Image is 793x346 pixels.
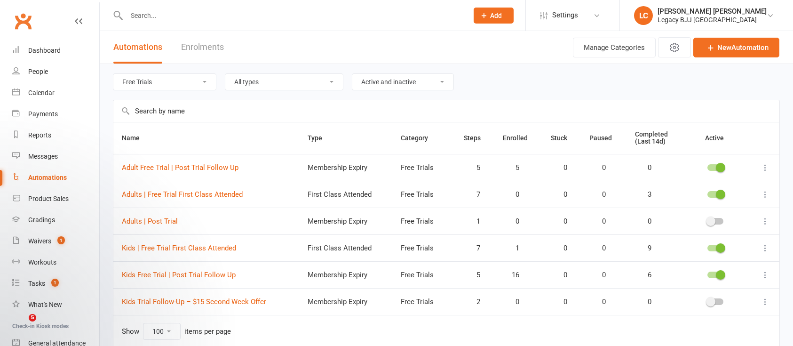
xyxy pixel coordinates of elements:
td: Membership Expiry [299,154,392,181]
button: Automations [113,31,162,64]
a: Adults | Free Trial First Class Attended [122,190,243,199]
button: Category [401,132,438,144]
input: Search by name [113,100,779,122]
div: Dashboard [28,47,61,54]
th: Type [299,122,392,154]
span: 0 [589,271,606,279]
div: [PERSON_NAME] [PERSON_NAME] [658,7,767,16]
a: Adult Free Trial | Post Trial Follow Up [122,163,238,172]
div: Free Trials [401,244,447,252]
div: Free Trials [401,271,447,279]
td: Membership Expiry [299,288,392,315]
td: Membership Expiry [299,261,392,288]
div: Product Sales [28,195,69,202]
span: 0 [551,191,567,199]
th: Enrolled [494,122,543,154]
button: Add [474,8,514,24]
th: Paused [581,122,626,154]
span: 1 [464,217,480,225]
button: Name [122,132,150,144]
div: Free Trials [401,164,447,172]
iframe: Intercom notifications message [7,255,195,321]
span: 0 [551,298,567,306]
span: 0 [635,298,651,306]
a: Calendar [12,82,99,104]
div: Gradings [28,216,55,224]
a: Dashboard [12,40,99,61]
span: 1 [503,244,519,252]
a: Waivers 1 [12,231,99,252]
a: Workouts [12,252,99,273]
div: Calendar [28,89,55,97]
span: 0 [503,298,519,306]
a: Adults | Post Trial [122,217,178,225]
div: Messages [28,153,58,160]
div: Show [122,323,231,340]
span: Settings [552,5,578,26]
span: 0 [635,164,651,172]
div: Free Trials [401,191,447,199]
input: Search... [124,9,461,22]
div: Waivers [28,237,51,245]
div: LC [634,6,653,25]
div: Automations [28,174,67,181]
iframe: Intercom live chat [9,314,32,337]
span: 0 [551,164,567,172]
div: Free Trials [401,217,447,225]
span: 7 [464,191,480,199]
span: 7 [464,244,480,252]
div: Free Trials [401,298,447,306]
div: Payments [28,110,58,118]
span: 0 [551,244,567,252]
span: Add [490,12,502,19]
span: 16 [503,271,519,279]
button: Manage Categories [573,38,656,57]
span: 0 [589,164,606,172]
a: Automations [12,167,99,188]
a: NewAutomation [693,38,779,57]
th: Steps [455,122,494,154]
div: Legacy BJJ [GEOGRAPHIC_DATA] [658,16,767,24]
th: Stuck [542,122,581,154]
a: Gradings [12,209,99,231]
span: 0 [589,191,606,199]
span: 1 [57,236,65,244]
div: People [28,68,48,75]
a: Product Sales [12,188,99,209]
span: 0 [589,298,606,306]
span: 0 [551,271,567,279]
div: Reports [28,131,51,139]
a: Messages [12,146,99,167]
td: Membership Expiry [299,208,392,234]
span: Completed (Last 14d) [635,130,668,145]
span: 5 [464,164,480,172]
td: First Class Attended [299,181,392,208]
span: 5 [29,314,36,322]
span: 5 [503,164,519,172]
span: 0 [589,244,606,252]
span: 0 [503,191,519,199]
span: Name [122,134,150,142]
span: 2 [464,298,480,306]
div: items per page [184,328,231,336]
button: Active [697,132,734,144]
span: Active [705,134,724,142]
span: 0 [635,217,651,225]
a: People [12,61,99,82]
td: First Class Attended [299,234,392,261]
span: 0 [589,217,606,225]
a: Kids | Free Trial First Class Attended [122,244,236,252]
span: 6 [635,271,651,279]
span: 5 [464,271,480,279]
a: Enrolments [181,31,224,64]
a: Reports [12,125,99,146]
span: 3 [635,191,651,199]
span: 0 [551,217,567,225]
span: 0 [503,217,519,225]
a: Payments [12,104,99,125]
a: Clubworx [11,9,35,33]
span: Category [401,134,438,142]
span: 9 [635,244,651,252]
